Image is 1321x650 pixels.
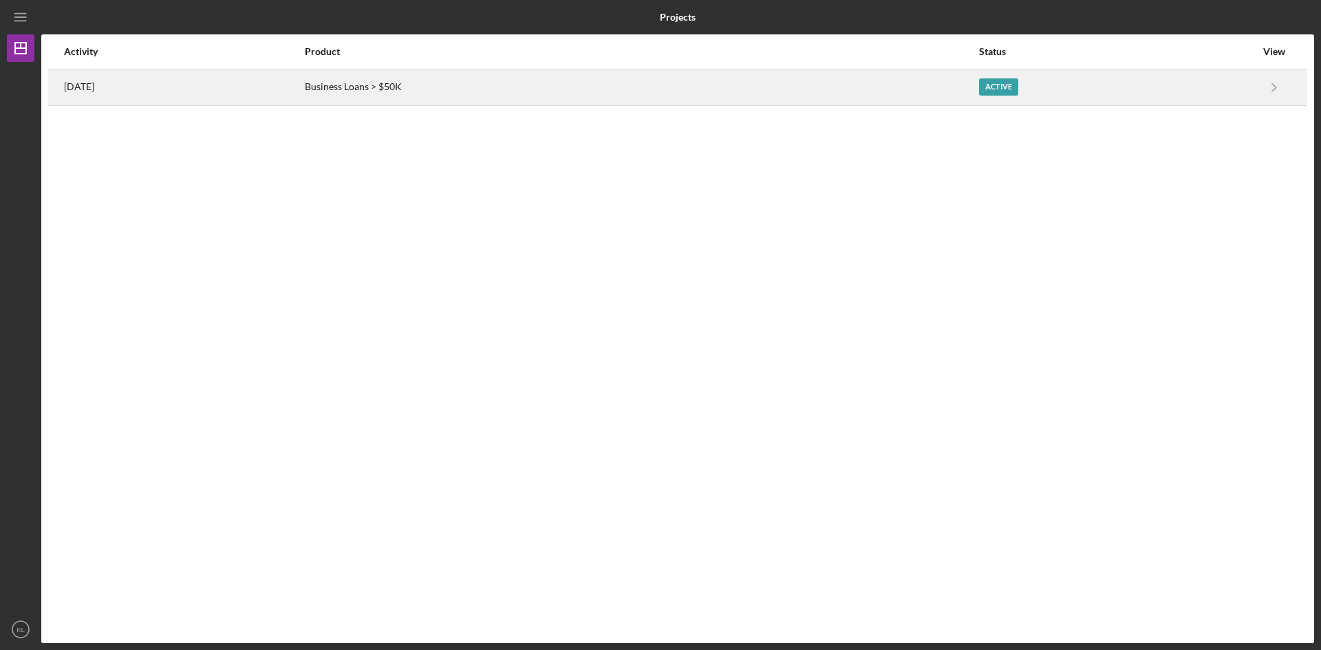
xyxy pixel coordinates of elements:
[64,46,303,57] div: Activity
[305,70,978,105] div: Business Loans > $50K
[64,81,94,92] time: 2025-06-11 13:10
[660,12,696,23] b: Projects
[305,46,978,57] div: Product
[979,78,1018,96] div: Active
[979,46,1256,57] div: Status
[1257,46,1291,57] div: View
[7,616,34,643] button: KL
[17,626,25,633] text: KL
